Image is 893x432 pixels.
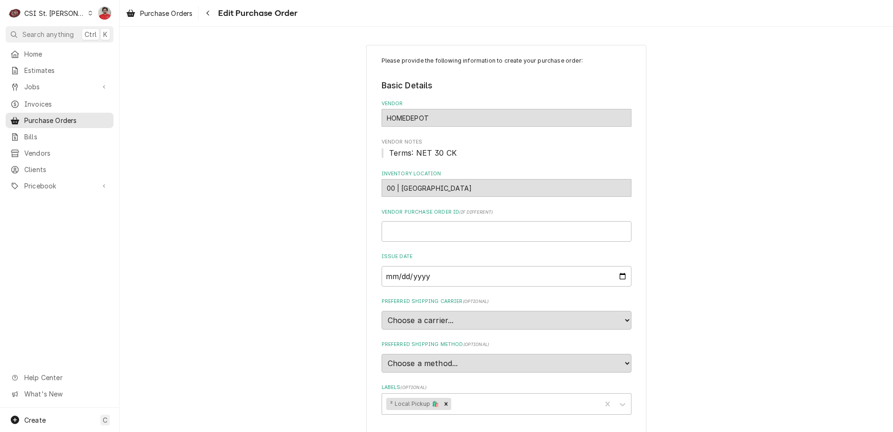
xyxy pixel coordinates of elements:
div: Issue Date [382,253,631,286]
label: Preferred Shipping Carrier [382,298,631,305]
span: Vendor Notes [382,138,631,146]
span: Clients [24,165,109,174]
div: CSI St. [PERSON_NAME] [24,8,85,18]
div: Preferred Shipping Method [382,341,631,372]
span: ( optional ) [463,299,489,304]
span: Vendors [24,148,109,158]
a: Go to Help Center [6,370,113,385]
a: Estimates [6,63,113,78]
span: Pricebook [24,181,95,191]
span: Purchase Orders [24,115,109,125]
span: Home [24,49,109,59]
button: Navigate back [200,6,215,21]
legend: Basic Details [382,79,631,92]
label: Vendor Purchase Order ID [382,209,631,216]
a: Home [6,46,113,62]
label: Preferred Shipping Method [382,341,631,348]
a: Go to Jobs [6,79,113,94]
span: Invoices [24,99,109,109]
span: Vendor Notes [382,147,631,158]
span: Create [24,416,46,424]
span: Estimates [24,65,109,75]
span: Ctrl [85,29,97,39]
div: CSI St. Louis's Avatar [8,7,21,20]
div: Vendor [382,100,631,127]
label: Vendor [382,100,631,108]
label: Inventory Location [382,170,631,178]
button: Search anythingCtrlK [6,26,113,43]
a: Go to Pricebook [6,178,113,194]
label: Labels [382,384,631,391]
div: Preferred Shipping Carrier [382,298,631,329]
div: Labels [382,384,631,414]
span: Terms: NET 30 CK [389,148,457,158]
span: Bills [24,132,109,142]
div: Vendor Notes [382,138,631,158]
span: Jobs [24,82,95,92]
a: Invoices [6,96,113,112]
a: Vendors [6,145,113,161]
span: Edit Purchase Order [215,7,298,20]
label: Issue Date [382,253,631,260]
div: HOMEDEPOT [382,109,631,127]
a: Purchase Orders [122,6,196,21]
div: Vendor Purchase Order ID [382,209,631,242]
div: Remove ² Local Pickup 🛍️ [441,398,451,410]
span: What's New [24,389,108,399]
div: NF [98,7,111,20]
div: ² Local Pickup 🛍️ [386,398,441,410]
div: C [8,7,21,20]
input: yyyy-mm-dd [382,266,631,287]
span: K [103,29,107,39]
span: Help Center [24,373,108,382]
span: ( optional ) [400,385,426,390]
a: Go to What's New [6,386,113,402]
span: ( if different ) [459,209,493,215]
p: Please provide the following information to create your purchase order: [382,57,631,65]
span: Search anything [22,29,74,39]
a: Purchase Orders [6,113,113,128]
span: Purchase Orders [140,8,192,18]
a: Bills [6,129,113,144]
div: Nicholas Faubert's Avatar [98,7,111,20]
span: ( optional ) [463,342,489,347]
div: Inventory Location [382,170,631,197]
a: Clients [6,162,113,177]
span: C [103,415,107,425]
